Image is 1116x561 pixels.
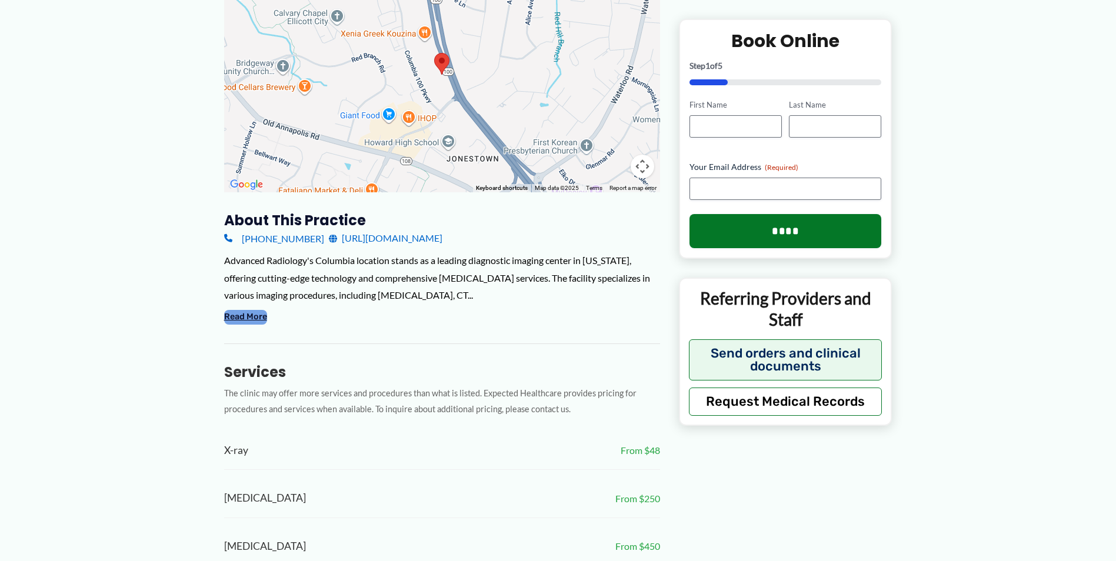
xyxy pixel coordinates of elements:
[689,339,882,380] button: Send orders and clinical documents
[689,387,882,415] button: Request Medical Records
[224,386,660,418] p: The clinic may offer more services and procedures than what is listed. Expected Healthcare provid...
[535,185,579,191] span: Map data ©2025
[615,537,660,555] span: From $450
[689,99,782,111] label: First Name
[227,177,266,192] a: Open this area in Google Maps (opens a new window)
[224,363,660,381] h3: Services
[789,99,881,111] label: Last Name
[224,489,306,508] span: [MEDICAL_DATA]
[476,184,528,192] button: Keyboard shortcuts
[586,185,602,191] a: Terms (opens in new tab)
[227,177,266,192] img: Google
[718,61,722,71] span: 5
[705,61,710,71] span: 1
[224,537,306,556] span: [MEDICAL_DATA]
[621,442,660,459] span: From $48
[689,29,882,52] h2: Book Online
[329,229,442,247] a: [URL][DOMAIN_NAME]
[765,163,798,172] span: (Required)
[224,211,660,229] h3: About this practice
[615,490,660,507] span: From $250
[631,155,654,178] button: Map camera controls
[609,185,657,191] a: Report a map error
[224,310,267,324] button: Read More
[224,229,324,247] a: [PHONE_NUMBER]
[689,288,882,330] p: Referring Providers and Staff
[224,252,660,304] div: Advanced Radiology's Columbia location stands as a leading diagnostic imaging center in [US_STATE...
[689,62,882,70] p: Step of
[224,441,248,460] span: X-ray
[689,161,882,173] label: Your Email Address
